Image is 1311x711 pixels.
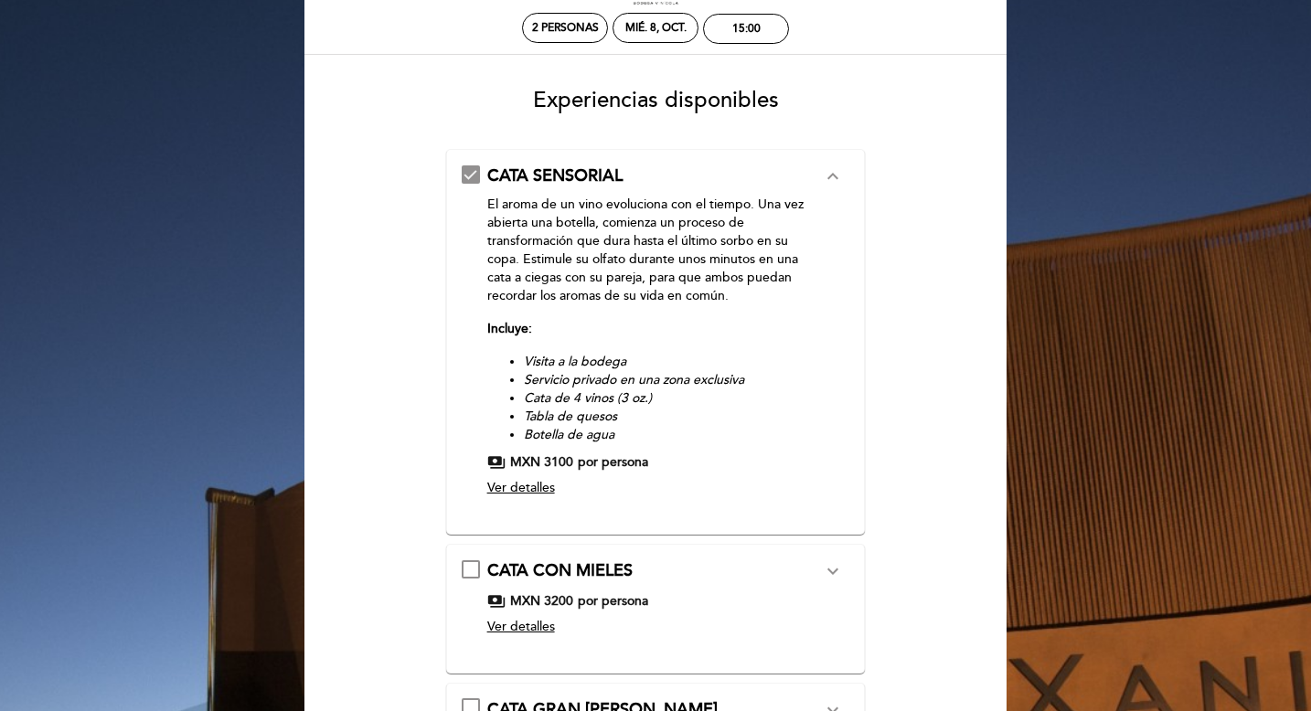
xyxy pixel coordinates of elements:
[524,372,744,387] em: Servicio privado en una zona exclusiva
[732,22,761,36] div: 15:00
[816,559,849,583] button: expand_more
[822,165,844,187] i: expand_less
[524,354,626,369] em: Visita a la bodega
[816,164,849,188] button: expand_less
[822,560,844,582] i: expand_more
[533,87,779,113] span: Experiencias disponibles
[578,453,648,472] span: por persona
[462,559,850,643] md-checkbox: CATA CON MIELES expand_more Esta fascinante cata ofrece la oportunidad de degustar nuestros vinos...
[487,321,532,336] strong: Incluye:
[487,619,555,634] span: Ver detalles
[625,21,687,35] div: mié. 8, oct.
[462,164,850,504] md-checkbox: CATA SENSORIAL expand_more El aroma de un vino evoluciona con el tiempo. Una vez abierta una bote...
[487,592,506,610] span: payments
[510,453,573,472] span: MXN 3100
[524,427,614,442] em: Botella de agua
[532,21,599,35] span: 2 personas
[578,592,648,610] span: por persona
[487,560,633,580] span: CATA CON MIELES
[487,196,823,305] p: El aroma de un vino evoluciona con el tiempo. Una vez abierta una botella, comienza un proceso de...
[487,480,555,495] span: Ver detalles
[487,165,623,186] span: CATA SENSORIAL
[487,453,506,472] span: payments
[510,592,573,610] span: MXN 3200
[524,409,617,424] em: Tabla de quesos
[524,390,652,406] em: Cata de 4 vinos (3 oz.)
